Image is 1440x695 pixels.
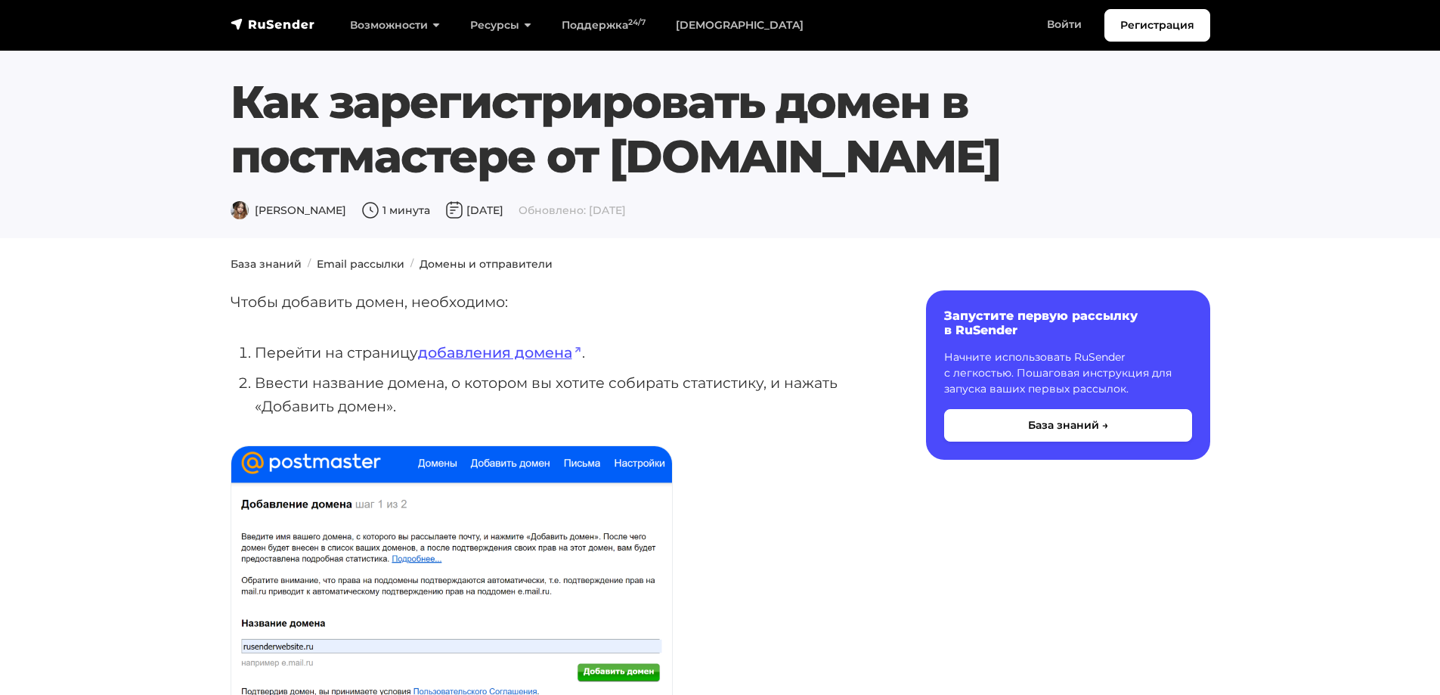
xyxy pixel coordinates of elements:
a: [DEMOGRAPHIC_DATA] [661,10,819,41]
p: Чтобы добавить домен, необходимо: [231,290,878,314]
a: Домены и отправители [420,257,553,271]
img: RuSender [231,17,315,32]
a: Регистрация [1104,9,1210,42]
p: Начните использовать RuSender с легкостью. Пошаговая инструкция для запуска ваших первых рассылок. [944,349,1192,397]
img: Дата публикации [445,201,463,219]
h6: Запустите первую рассылку в RuSender [944,309,1192,337]
span: [DATE] [445,203,503,217]
img: Время чтения [361,201,379,219]
span: [PERSON_NAME] [231,203,346,217]
span: Обновлено: [DATE] [519,203,626,217]
a: Запустите первую рассылку в RuSender Начните использовать RuSender с легкостью. Пошаговая инструк... [926,290,1210,460]
button: База знаний → [944,409,1192,442]
span: 1 минута [361,203,430,217]
sup: 24/7 [628,17,646,27]
nav: breadcrumb [221,256,1219,272]
a: База знаний [231,257,302,271]
h1: Как зарегистрировать домен в постмастере от [DOMAIN_NAME] [231,75,1210,184]
li: Ввести название домена, о котором вы хотите собирать статистику, и нажать «Добавить домен». [255,371,878,417]
a: Возможности [335,10,455,41]
a: Email рассылки [317,257,404,271]
a: Войти [1032,9,1097,40]
a: Ресурсы [455,10,547,41]
a: Поддержка24/7 [547,10,661,41]
a: добавления домена [418,343,582,361]
li: Перейти на страницу . [255,341,878,365]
